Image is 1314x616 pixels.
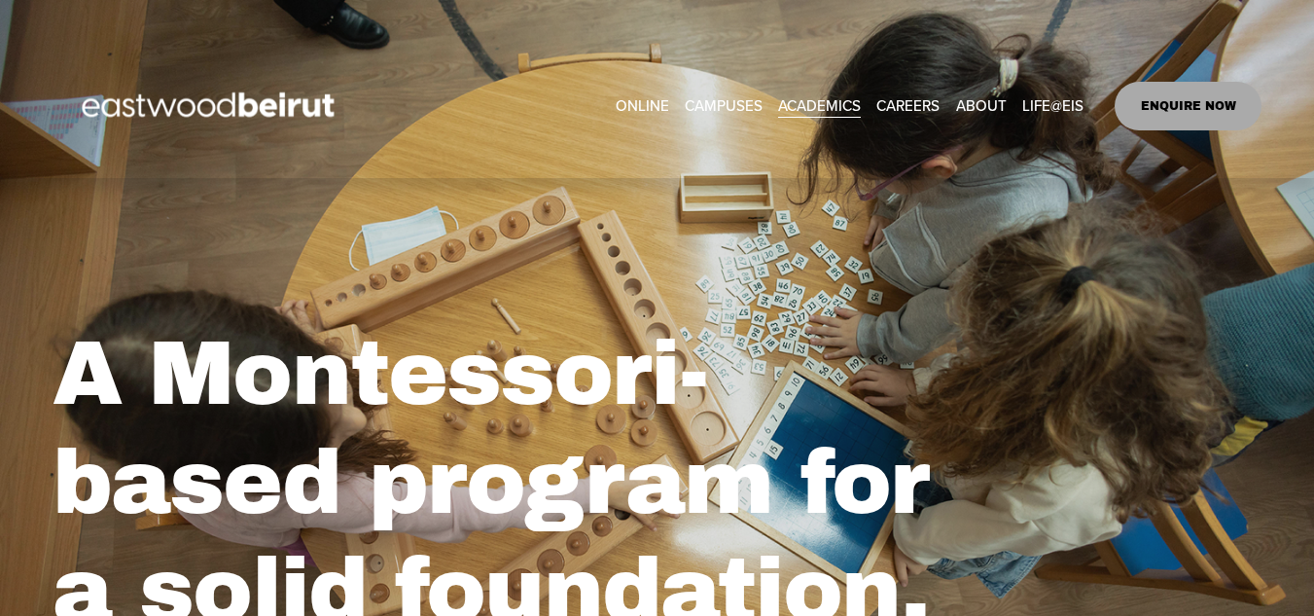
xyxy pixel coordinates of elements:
[1022,92,1083,119] span: LIFE@EIS
[616,91,669,121] a: ONLINE
[956,91,1007,121] a: folder dropdown
[685,91,763,121] a: folder dropdown
[1115,82,1261,130] a: ENQUIRE NOW
[778,92,861,119] span: ACADEMICS
[778,91,861,121] a: folder dropdown
[1022,91,1083,121] a: folder dropdown
[956,92,1007,119] span: ABOUT
[53,56,370,156] img: EastwoodIS Global Site
[685,92,763,119] span: CAMPUSES
[876,91,940,121] a: CAREERS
